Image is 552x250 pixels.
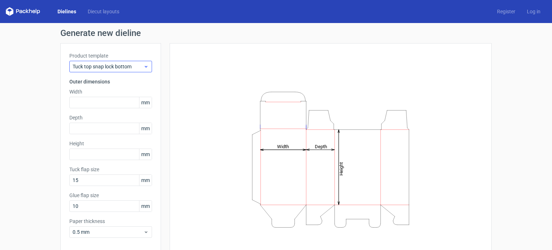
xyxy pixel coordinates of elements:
span: mm [139,201,152,212]
span: mm [139,97,152,108]
tspan: Height [339,162,344,175]
tspan: Depth [315,144,327,149]
span: 0.5 mm [73,228,143,236]
label: Width [69,88,152,95]
label: Paper thickness [69,218,152,225]
label: Product template [69,52,152,59]
a: Diecut layouts [82,8,125,15]
label: Glue flap size [69,192,152,199]
h1: Generate new dieline [60,29,492,37]
label: Height [69,140,152,147]
a: Register [491,8,521,15]
tspan: Width [277,144,289,149]
span: mm [139,123,152,134]
span: Tuck top snap lock bottom [73,63,143,70]
label: Tuck flap size [69,166,152,173]
a: Dielines [52,8,82,15]
span: mm [139,175,152,186]
h3: Outer dimensions [69,78,152,85]
label: Depth [69,114,152,121]
span: mm [139,149,152,160]
a: Log in [521,8,546,15]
